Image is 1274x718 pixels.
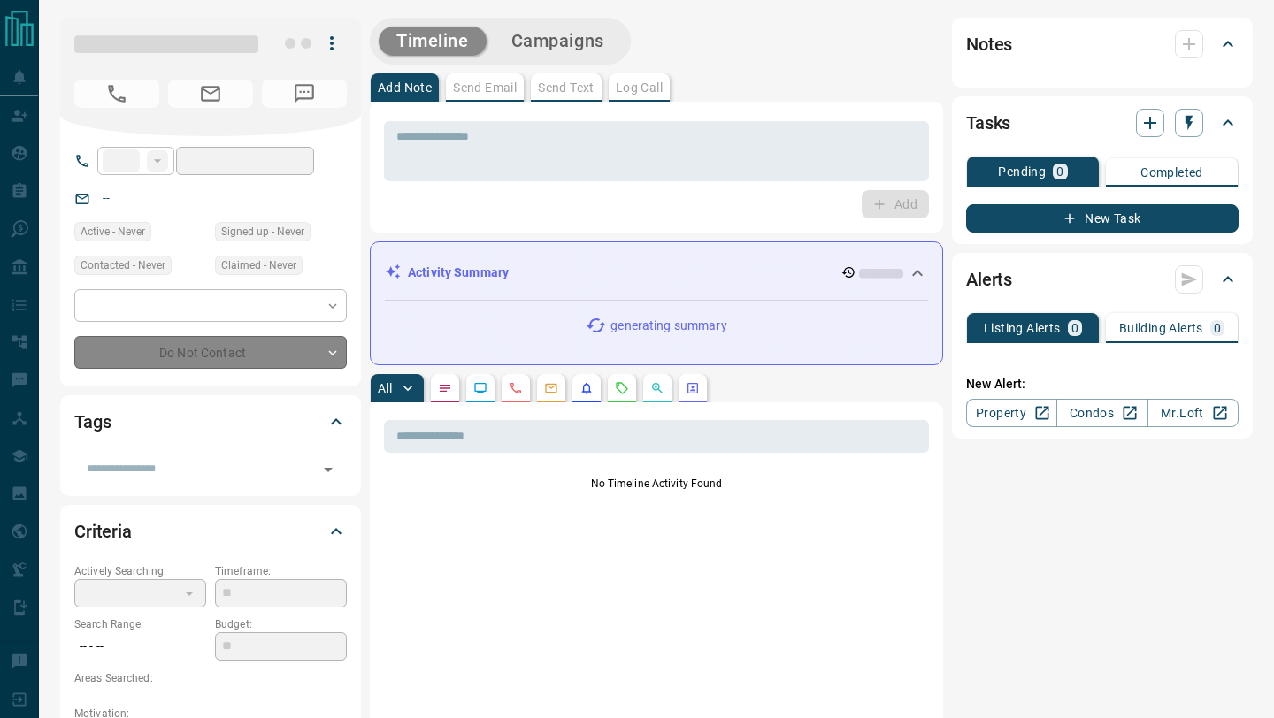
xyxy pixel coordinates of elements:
h2: Criteria [74,517,132,546]
button: Open [316,457,341,482]
div: Alerts [966,258,1239,301]
a: -- [103,191,110,205]
a: Property [966,399,1057,427]
p: 0 [1071,322,1078,334]
div: Notes [966,23,1239,65]
p: Timeframe: [215,563,347,579]
button: Campaigns [494,27,622,56]
h2: Notes [966,30,1012,58]
p: Add Note [378,81,432,94]
div: Activity Summary [385,256,928,289]
div: Criteria [74,510,347,553]
h2: Tasks [966,109,1010,137]
p: -- - -- [74,632,206,661]
svg: Emails [544,381,558,395]
svg: Lead Browsing Activity [473,381,487,395]
span: Signed up - Never [221,223,304,241]
div: Do Not Contact [74,336,347,369]
p: New Alert: [966,375,1239,393]
a: Mr.Loft [1147,399,1239,427]
svg: Calls [509,381,523,395]
span: No Number [74,80,159,108]
svg: Opportunities [650,381,664,395]
svg: Requests [615,381,629,395]
div: Tags [74,401,347,443]
span: Contacted - Never [81,256,165,274]
button: New Task [966,204,1239,233]
p: Listing Alerts [984,322,1061,334]
p: Building Alerts [1119,322,1203,334]
p: Search Range: [74,616,206,632]
h2: Alerts [966,265,1012,294]
span: Claimed - Never [221,256,296,274]
p: Budget: [215,616,347,632]
h2: Tags [74,408,111,436]
p: generating summary [610,317,726,335]
button: Timeline [379,27,487,56]
svg: Agent Actions [686,381,700,395]
a: Condos [1056,399,1147,427]
p: No Timeline Activity Found [384,476,929,492]
p: 0 [1056,165,1063,178]
p: All [378,382,392,394]
p: 0 [1214,322,1221,334]
p: Pending [998,165,1046,178]
p: Areas Searched: [74,670,347,686]
p: Actively Searching: [74,563,206,579]
span: No Email [168,80,253,108]
span: Active - Never [81,223,145,241]
svg: Notes [438,381,452,395]
div: Tasks [966,102,1239,144]
p: Activity Summary [408,264,509,282]
svg: Listing Alerts [579,381,594,395]
p: Completed [1140,166,1203,179]
span: No Number [262,80,347,108]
